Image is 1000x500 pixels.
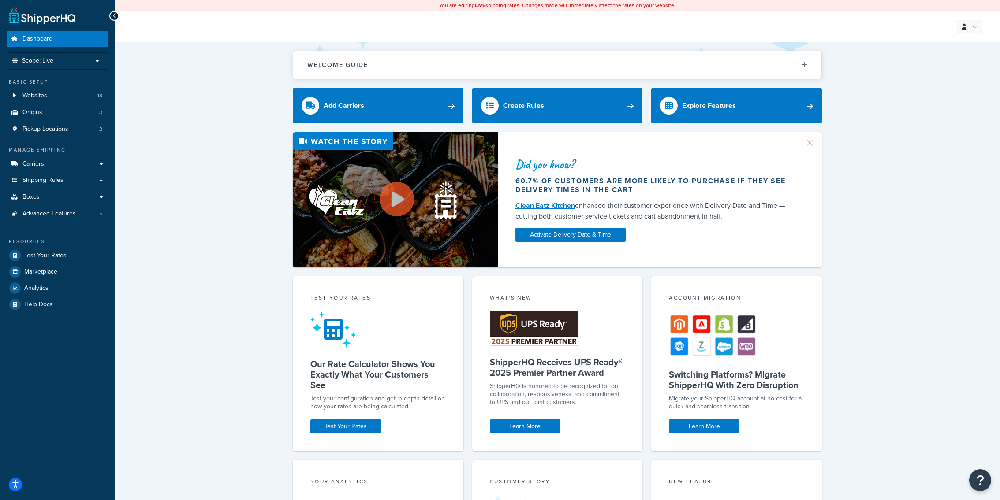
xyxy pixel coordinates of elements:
a: Shipping Rules [7,172,108,189]
div: Test your configuration and get in-depth detail on how your rates are being calculated. [310,395,446,411]
div: Basic Setup [7,78,108,86]
div: Explore Features [682,100,736,112]
b: LIVE [475,1,485,9]
a: Learn More [669,419,739,433]
div: Migrate your ShipperHQ account at no cost for a quick and seamless transition. [669,395,804,411]
img: Video thumbnail [293,132,498,267]
a: Advanced Features5 [7,206,108,222]
span: Dashboard [22,35,52,43]
span: Shipping Rules [22,177,63,184]
a: Add Carriers [293,88,463,123]
a: Explore Features [651,88,822,123]
a: Activate Delivery Date & Time [515,228,626,242]
span: Boxes [22,193,40,201]
span: Websites [22,92,47,100]
li: Websites [7,88,108,104]
a: Websites18 [7,88,108,104]
a: Boxes [7,189,108,205]
h5: Our Rate Calculator Shows You Exactly What Your Customers See [310,359,446,390]
span: Test Your Rates [24,252,67,259]
a: Carriers [7,156,108,172]
span: 3 [99,109,102,116]
a: Test Your Rates [310,419,381,433]
p: ShipperHQ is honored to be recognized for our collaboration, responsiveness, and commitment to UP... [490,382,625,406]
a: Pickup Locations2 [7,121,108,137]
li: Origins [7,104,108,121]
a: Clean Eatz Kitchen [515,200,575,211]
li: Advanced Features [7,206,108,222]
button: Open Resource Center [969,469,991,491]
a: Create Rules [472,88,643,123]
div: 60.7% of customers are more likely to purchase if they see delivery times in the cart [515,177,794,194]
span: Pickup Locations [22,126,68,133]
li: Pickup Locations [7,121,108,137]
a: Help Docs [7,296,108,312]
button: Welcome Guide [293,51,821,79]
div: Test your rates [310,294,446,304]
a: Analytics [7,280,108,296]
span: 18 [97,92,102,100]
a: Marketplace [7,264,108,280]
span: Scope: Live [22,57,53,65]
div: What's New [490,294,625,304]
div: Did you know? [515,158,794,170]
div: Resources [7,238,108,245]
div: Add Carriers [324,100,364,112]
div: Create Rules [503,100,544,112]
h5: ShipperHQ Receives UPS Ready® 2025 Premier Partner Award [490,357,625,378]
span: Origins [22,109,42,116]
div: enhanced their customer experience with Delivery Date and Time — cutting both customer service ti... [515,200,794,222]
span: Advanced Features [22,210,76,218]
div: Your Analytics [310,478,446,488]
a: Learn More [490,419,560,433]
div: Manage Shipping [7,146,108,154]
span: 5 [99,210,102,218]
div: New Feature [669,478,804,488]
span: Help Docs [24,301,53,308]
a: Dashboard [7,31,108,47]
h5: Switching Platforms? Migrate ShipperHQ With Zero Disruption [669,369,804,390]
a: Origins3 [7,104,108,121]
div: Account Migration [669,294,804,304]
span: Analytics [24,285,49,292]
span: Carriers [22,160,44,168]
h2: Welcome Guide [307,62,368,68]
a: Test Your Rates [7,248,108,263]
div: Customer Story [490,478,625,488]
span: 2 [99,126,102,133]
span: Marketplace [24,268,57,276]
